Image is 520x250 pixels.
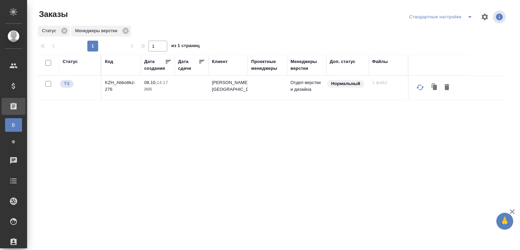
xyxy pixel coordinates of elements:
span: Настроить таблицу [477,9,493,25]
div: Статус [63,58,78,65]
span: Заказы [37,9,68,20]
button: 🙏 [496,213,513,230]
p: Менеджеры верстки [75,27,120,34]
div: Клиент [212,58,227,65]
div: Доп. статус [330,58,355,65]
p: 08.10, [144,80,157,85]
button: Удалить [441,81,453,94]
div: Менеджеры верстки [71,26,131,37]
p: Статус [42,27,59,34]
span: 🙏 [499,214,511,228]
div: Статус [38,26,70,37]
span: Ф [8,139,19,145]
a: Ф [5,135,22,149]
span: Посмотреть информацию [493,11,507,23]
div: Проектные менеджеры [251,58,284,72]
div: Выставляет КМ при отправке заказа на расчет верстке (для тикета) или для уточнения сроков на прои... [59,79,97,88]
p: KZH_Abbottkz-276 [105,79,137,93]
p: [PERSON_NAME] [GEOGRAPHIC_DATA] [212,79,244,93]
p: Нормальный [331,80,360,87]
div: Менеджеры верстки [290,58,323,72]
div: Код [105,58,113,65]
div: Дата сдачи [178,58,198,72]
div: Дата создания [144,58,165,72]
a: В [5,118,22,132]
p: 14:17 [157,80,168,85]
button: Обновить [412,79,428,96]
div: Статус по умолчанию для стандартных заказов [326,79,365,88]
p: 2025 [144,86,171,93]
button: Клонировать [428,81,441,94]
p: ТЗ [64,80,69,87]
span: из 1 страниц [171,42,200,51]
div: split button [408,12,477,22]
div: Файлы [372,58,388,65]
span: В [8,122,19,128]
p: Отдел верстки и дизайна [290,79,323,93]
p: 1 файл [372,79,405,86]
